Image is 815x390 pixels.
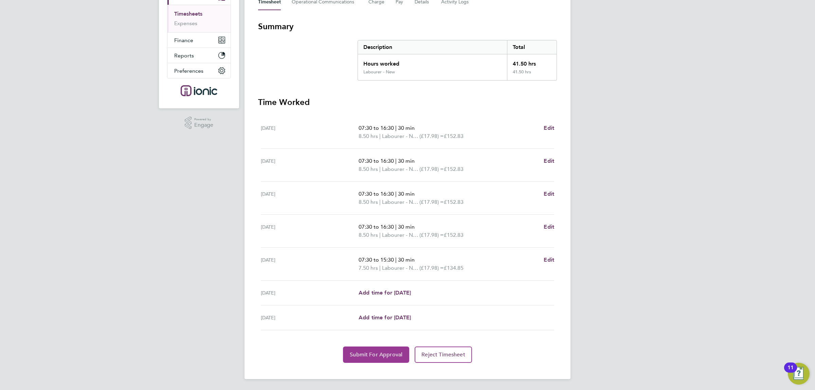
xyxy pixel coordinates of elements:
[395,158,397,164] span: |
[398,224,415,230] span: 30 min
[398,256,415,263] span: 30 min
[544,256,554,264] a: Edit
[258,97,557,108] h3: Time Worked
[415,347,472,363] button: Reject Timesheet
[363,69,395,75] div: Labourer - New
[167,85,231,96] a: Go to home page
[379,133,381,139] span: |
[507,40,557,54] div: Total
[382,165,419,173] span: Labourer - New
[544,224,554,230] span: Edit
[544,190,554,198] a: Edit
[787,368,794,376] div: 11
[421,351,465,358] span: Reject Timesheet
[358,40,557,81] div: Summary
[359,166,378,172] span: 8.50 hrs
[507,54,557,69] div: 41.50 hrs
[544,157,554,165] a: Edit
[398,125,415,131] span: 30 min
[261,190,359,206] div: [DATE]
[343,347,409,363] button: Submit For Approval
[419,232,444,238] span: (£17.98) =
[359,125,394,131] span: 07:30 to 16:30
[359,265,378,271] span: 7.50 hrs
[382,198,419,206] span: Labourer - New
[359,191,394,197] span: 07:30 to 16:30
[174,37,193,43] span: Finance
[261,289,359,297] div: [DATE]
[788,363,810,385] button: Open Resource Center, 11 new notifications
[359,289,411,297] a: Add time for [DATE]
[185,117,214,129] a: Powered byEngage
[261,223,359,239] div: [DATE]
[359,232,378,238] span: 8.50 hrs
[261,314,359,322] div: [DATE]
[382,132,419,140] span: Labourer - New
[258,21,557,32] h3: Summary
[174,20,197,26] a: Expenses
[174,11,202,17] a: Timesheets
[261,256,359,272] div: [DATE]
[398,191,415,197] span: 30 min
[359,314,411,321] span: Add time for [DATE]
[167,48,231,63] button: Reports
[358,40,507,54] div: Description
[261,124,359,140] div: [DATE]
[359,158,394,164] span: 07:30 to 16:30
[350,351,402,358] span: Submit For Approval
[194,122,213,128] span: Engage
[444,232,464,238] span: £152.83
[359,289,411,296] span: Add time for [DATE]
[261,157,359,173] div: [DATE]
[544,124,554,132] a: Edit
[359,199,378,205] span: 8.50 hrs
[419,265,444,271] span: (£17.98) =
[444,199,464,205] span: £152.83
[358,54,507,69] div: Hours worked
[395,224,397,230] span: |
[419,199,444,205] span: (£17.98) =
[444,133,464,139] span: £152.83
[174,52,194,59] span: Reports
[258,21,557,363] section: Timesheet
[507,69,557,80] div: 41.50 hrs
[359,314,411,322] a: Add time for [DATE]
[167,5,231,32] div: Timesheets
[544,125,554,131] span: Edit
[544,191,554,197] span: Edit
[167,63,231,78] button: Preferences
[419,166,444,172] span: (£17.98) =
[398,158,415,164] span: 30 min
[544,158,554,164] span: Edit
[395,125,397,131] span: |
[379,232,381,238] span: |
[181,85,217,96] img: ionic-logo-retina.png
[359,133,378,139] span: 8.50 hrs
[444,265,464,271] span: £134.85
[544,256,554,263] span: Edit
[167,33,231,48] button: Finance
[395,256,397,263] span: |
[395,191,397,197] span: |
[544,223,554,231] a: Edit
[194,117,213,122] span: Powered by
[444,166,464,172] span: £152.83
[379,199,381,205] span: |
[359,256,394,263] span: 07:30 to 15:30
[174,68,203,74] span: Preferences
[379,265,381,271] span: |
[419,133,444,139] span: (£17.98) =
[359,224,394,230] span: 07:30 to 16:30
[379,166,381,172] span: |
[382,231,419,239] span: Labourer - New
[382,264,419,272] span: Labourer - New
